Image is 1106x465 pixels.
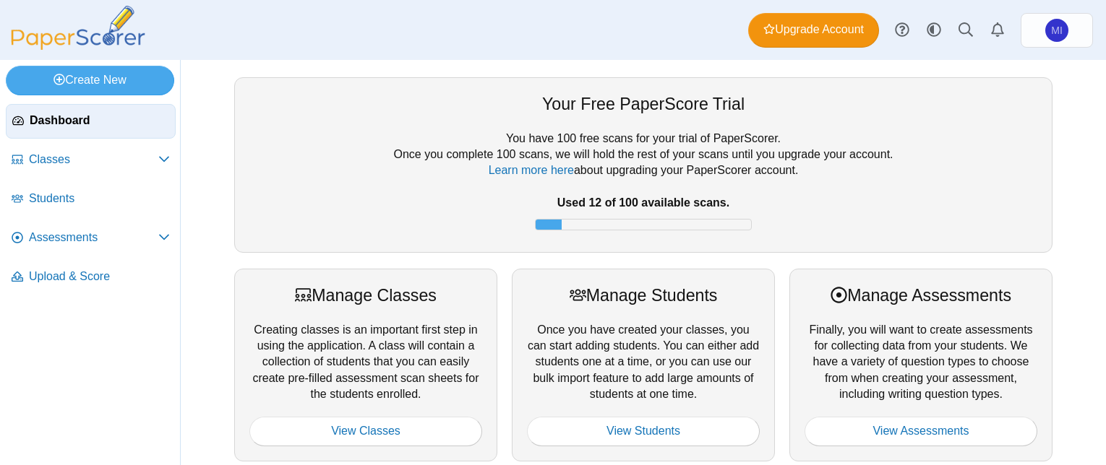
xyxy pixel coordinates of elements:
img: PaperScorer [6,6,150,50]
a: PaperScorer [6,40,150,52]
a: Learn more here [489,164,574,176]
a: View Classes [249,417,482,446]
div: Manage Students [527,284,760,307]
span: Classes [29,152,158,168]
div: Once you have created your classes, you can start adding students. You can either add students on... [512,269,775,461]
div: Creating classes is an important first step in using the application. A class will contain a coll... [234,269,497,461]
div: You have 100 free scans for your trial of PaperScorer. Once you complete 100 scans, we will hold ... [249,131,1037,238]
a: Alerts [982,14,1013,46]
div: Manage Classes [249,284,482,307]
a: Classes [6,143,176,178]
a: Assessments [6,221,176,256]
span: Upgrade Account [763,22,864,38]
a: Upload & Score [6,260,176,295]
a: Students [6,182,176,217]
span: Melissa Iyengar [1051,25,1063,35]
a: Upgrade Account [748,13,879,48]
div: Your Free PaperScore Trial [249,92,1037,116]
span: Assessments [29,230,158,245]
div: Manage Assessments [805,284,1037,307]
a: Melissa Iyengar [1021,13,1093,48]
span: Students [29,191,170,207]
div: Finally, you will want to create assessments for collecting data from your students. We have a va... [789,269,1053,461]
span: Dashboard [30,113,169,129]
a: View Assessments [805,417,1037,446]
a: Dashboard [6,104,176,139]
a: View Students [527,417,760,446]
b: Used 12 of 100 available scans. [557,196,729,209]
span: Upload & Score [29,269,170,284]
a: Create New [6,66,174,95]
span: Melissa Iyengar [1045,19,1068,42]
